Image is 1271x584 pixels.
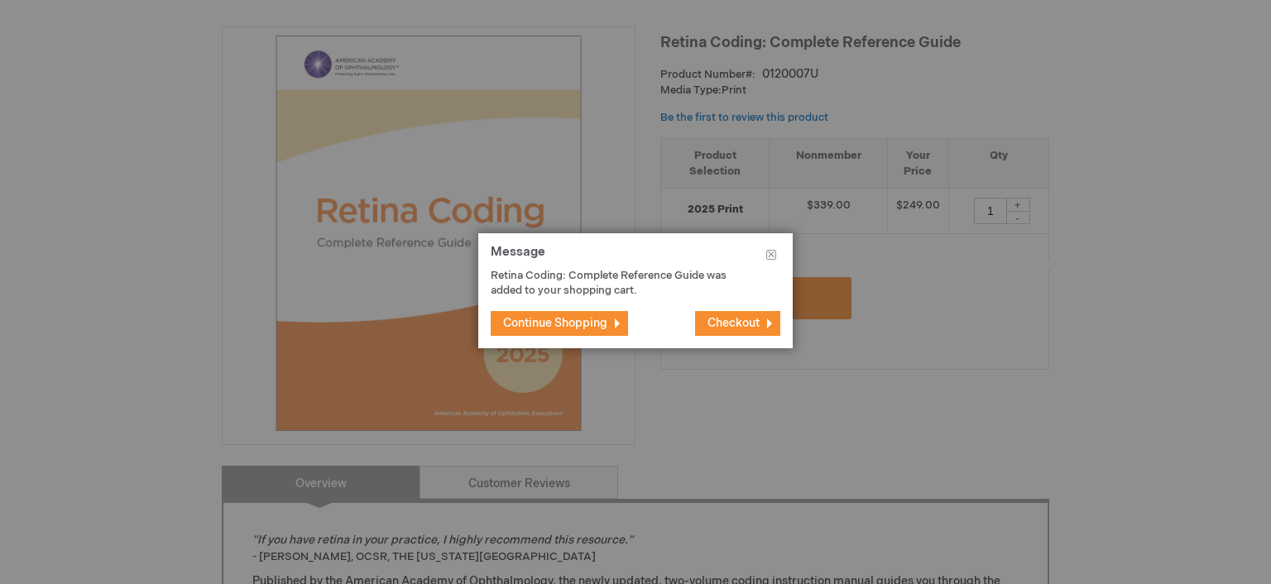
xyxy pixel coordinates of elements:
button: Checkout [695,311,780,336]
span: Checkout [707,316,760,330]
h1: Message [491,246,780,268]
p: Retina Coding: Complete Reference Guide was added to your shopping cart. [491,268,755,299]
span: Continue Shopping [503,316,607,330]
button: Continue Shopping [491,311,628,336]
